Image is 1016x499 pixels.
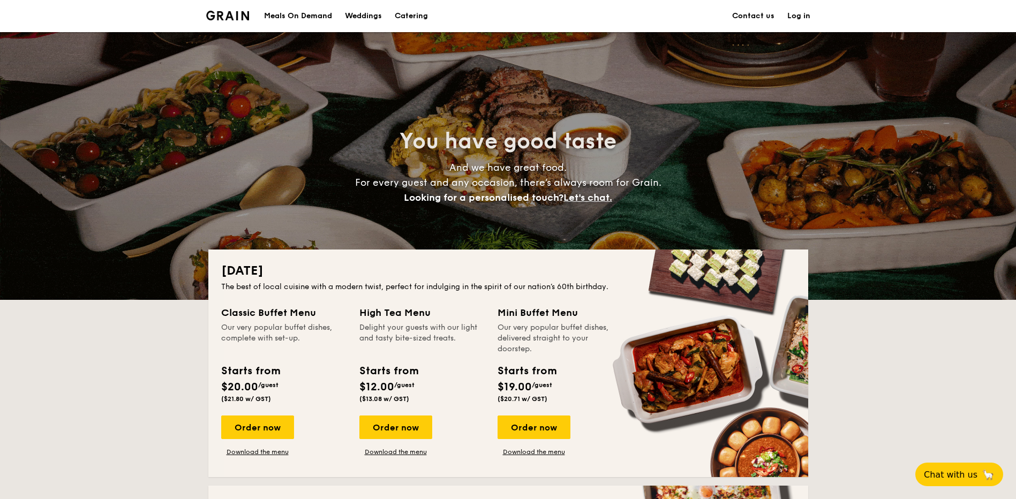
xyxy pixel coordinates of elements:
[359,415,432,439] div: Order now
[359,381,394,394] span: $12.00
[498,363,556,379] div: Starts from
[221,395,271,403] span: ($21.80 w/ GST)
[221,322,347,354] div: Our very popular buffet dishes, complete with set-up.
[924,470,977,480] span: Chat with us
[359,363,418,379] div: Starts from
[498,448,570,456] a: Download the menu
[498,395,547,403] span: ($20.71 w/ GST)
[982,468,995,481] span: 🦙
[221,415,294,439] div: Order now
[221,282,795,292] div: The best of local cuisine with a modern twist, perfect for indulging in the spirit of our nation’...
[206,11,250,20] img: Grain
[258,381,279,389] span: /guest
[498,322,623,354] div: Our very popular buffet dishes, delivered straight to your doorstep.
[359,305,485,320] div: High Tea Menu
[221,262,795,279] h2: [DATE]
[359,322,485,354] div: Delight your guests with our light and tasty bite-sized treats.
[359,448,432,456] a: Download the menu
[498,415,570,439] div: Order now
[394,381,415,389] span: /guest
[206,11,250,20] a: Logotype
[498,381,532,394] span: $19.00
[221,381,258,394] span: $20.00
[221,363,280,379] div: Starts from
[498,305,623,320] div: Mini Buffet Menu
[221,448,294,456] a: Download the menu
[359,395,409,403] span: ($13.08 w/ GST)
[563,192,612,203] span: Let's chat.
[532,381,552,389] span: /guest
[221,305,347,320] div: Classic Buffet Menu
[915,463,1003,486] button: Chat with us🦙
